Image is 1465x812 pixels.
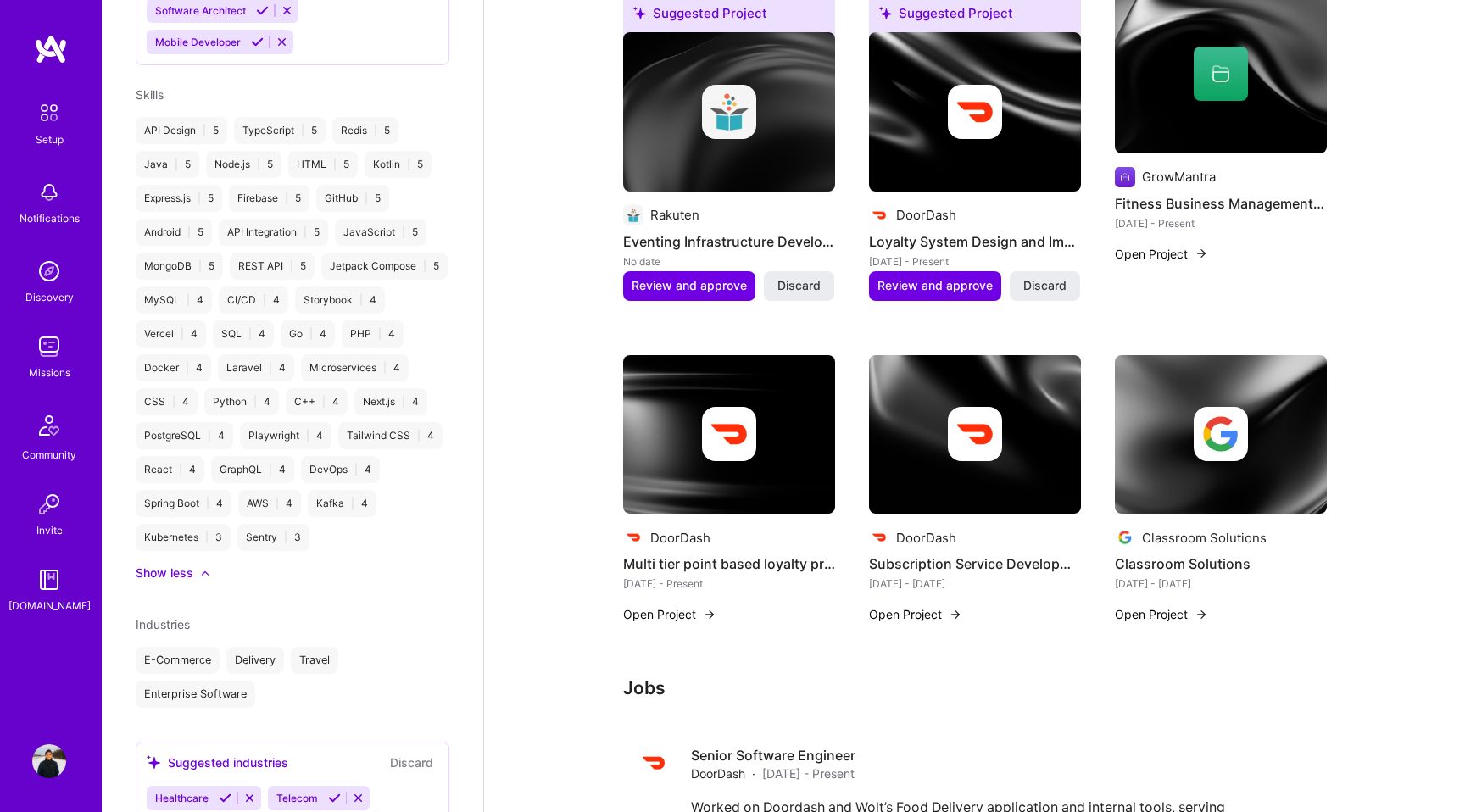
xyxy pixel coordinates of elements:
img: Company logo [869,205,889,225]
h4: Classroom Solutions [1115,553,1327,575]
button: Review and approve [623,271,755,300]
div: Classroom Solutions [1142,529,1267,547]
div: Firebase 5 [229,185,309,212]
div: JavaScript 5 [335,219,426,246]
img: Company logo [702,407,756,461]
span: | [187,293,190,307]
div: Vercel 4 [136,320,206,348]
span: | [186,361,189,375]
span: | [301,124,304,137]
img: bell [32,175,66,209]
div: Jetpack Compose 5 [321,253,448,280]
img: Community [29,405,70,446]
div: DoorDash [896,206,956,224]
button: Open Project [1115,245,1208,263]
span: | [402,395,405,409]
img: Company logo [1115,167,1135,187]
span: Review and approve [877,277,993,294]
div: DoorDash [896,529,956,547]
span: | [365,192,368,205]
div: HTML 5 [288,151,358,178]
div: Go 4 [281,320,335,348]
span: | [417,429,421,442]
span: | [383,361,387,375]
img: Company logo [1115,527,1135,548]
span: Industries [136,617,190,631]
span: · [752,765,755,782]
div: Suggested industries [147,754,288,771]
div: MongoDB 5 [136,253,223,280]
img: Invite [32,487,66,521]
div: Express.js 5 [136,185,222,212]
span: | [263,293,266,307]
div: GrowMantra [1142,168,1216,186]
i: Reject [243,792,256,804]
div: Docker 4 [136,354,211,381]
img: Company logo [623,205,643,225]
span: | [175,158,178,171]
span: [DATE] - Present [762,765,855,782]
span: | [304,225,307,239]
div: Discovery [25,288,74,306]
img: arrow-right [1195,608,1208,621]
span: | [407,158,410,171]
img: Company logo [702,85,756,139]
div: Playwright 4 [240,422,331,449]
div: Laravel 4 [218,354,294,381]
div: Invite [36,521,63,539]
a: User Avatar [28,744,70,778]
span: | [257,158,260,171]
button: Open Project [623,605,716,623]
div: Travel [291,647,338,674]
h3: Jobs [623,677,1327,698]
span: | [290,259,293,273]
img: Company logo [1194,407,1248,461]
span: Discard [777,277,821,294]
img: cover [623,355,835,514]
img: discovery [32,254,66,288]
div: AWS 4 [238,490,301,517]
span: | [269,463,272,476]
i: icon SuggestedTeams [633,7,646,19]
img: Company logo [637,746,671,780]
img: Company logo [948,85,1002,139]
div: Redis 5 [332,117,398,144]
div: Microservices 4 [301,354,409,381]
div: Android 5 [136,219,212,246]
span: | [423,259,426,273]
button: Discard [385,753,438,772]
span: | [333,158,337,171]
span: | [402,225,405,239]
div: Notifications [19,209,80,227]
div: Enterprise Software [136,681,255,708]
img: cover [1115,355,1327,514]
button: Open Project [869,605,962,623]
span: | [285,192,288,205]
div: No date [623,253,835,270]
div: Kafka 4 [308,490,376,517]
div: Python 4 [204,388,279,415]
img: Company logo [623,527,643,548]
i: icon SuggestedTeams [879,7,892,19]
div: [DATE] - Present [869,253,1081,270]
i: Accept [219,792,231,804]
span: | [248,327,252,341]
span: | [172,395,175,409]
div: SQL 4 [213,320,274,348]
span: Review and approve [632,277,747,294]
span: DoorDash [691,765,745,782]
div: [DATE] - [DATE] [1115,575,1327,592]
div: C++ 4 [286,388,348,415]
div: Next.js 4 [354,388,427,415]
img: cover [869,355,1081,514]
div: [DOMAIN_NAME] [8,597,91,615]
div: CI/CD 4 [219,286,288,314]
h4: Senior Software Engineer [691,746,855,765]
div: REST API 5 [230,253,315,280]
div: Kotlin 5 [365,151,432,178]
div: Community [22,446,76,464]
span: | [378,327,382,341]
span: | [179,463,182,476]
span: Telecom [276,792,318,804]
div: E-Commerce [136,647,220,674]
